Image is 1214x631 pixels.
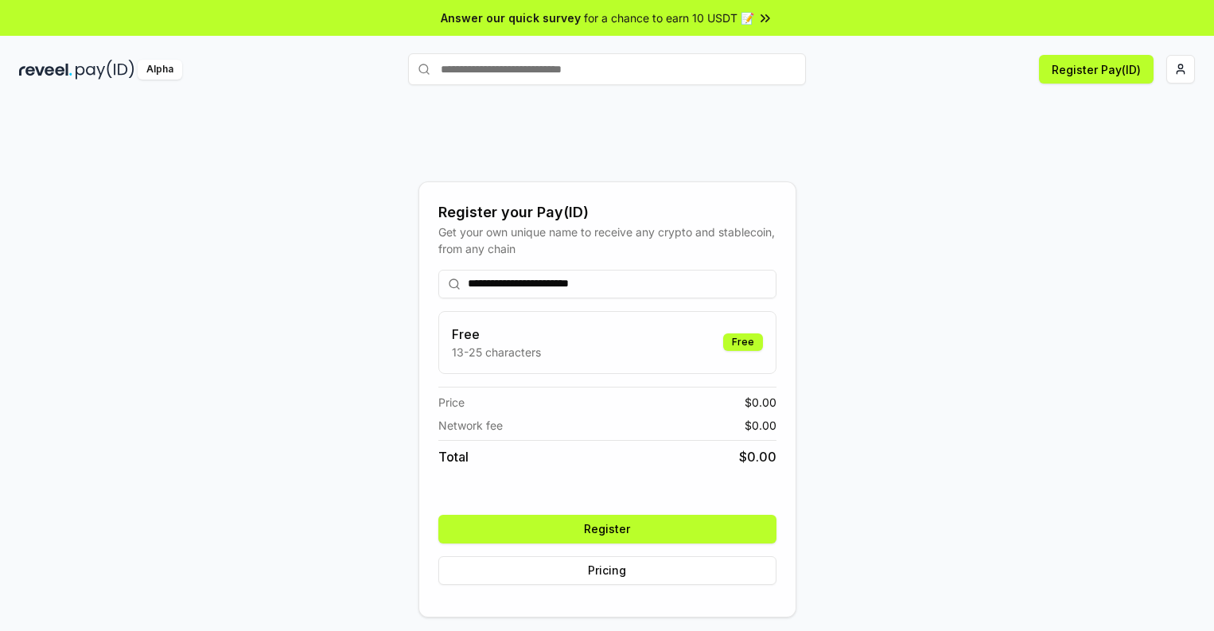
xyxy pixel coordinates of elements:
[438,556,776,585] button: Pricing
[138,60,182,80] div: Alpha
[452,344,541,360] p: 13-25 characters
[739,447,776,466] span: $ 0.00
[452,325,541,344] h3: Free
[438,447,469,466] span: Total
[745,417,776,434] span: $ 0.00
[441,10,581,26] span: Answer our quick survey
[723,333,763,351] div: Free
[76,60,134,80] img: pay_id
[438,201,776,224] div: Register your Pay(ID)
[438,224,776,257] div: Get your own unique name to receive any crypto and stablecoin, from any chain
[745,394,776,411] span: $ 0.00
[1039,55,1154,84] button: Register Pay(ID)
[438,394,465,411] span: Price
[438,515,776,543] button: Register
[438,417,503,434] span: Network fee
[19,60,72,80] img: reveel_dark
[584,10,754,26] span: for a chance to earn 10 USDT 📝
